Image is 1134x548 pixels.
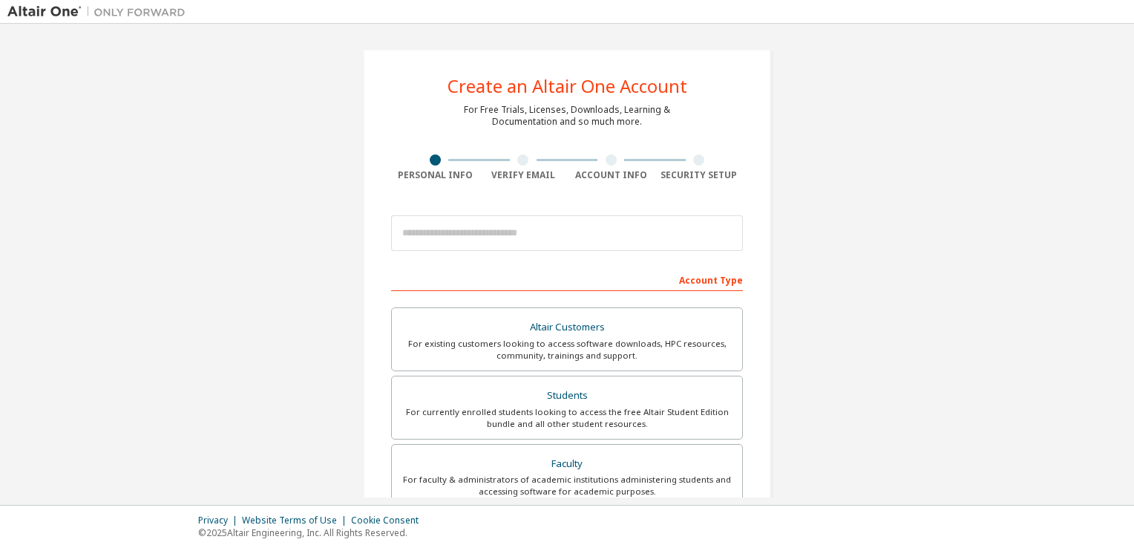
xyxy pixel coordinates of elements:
div: For faculty & administrators of academic institutions administering students and accessing softwa... [401,474,733,498]
img: Altair One [7,4,193,19]
div: Security Setup [655,169,744,181]
div: Account Info [567,169,655,181]
div: Cookie Consent [351,515,427,526]
div: Website Terms of Use [242,515,351,526]
div: For currently enrolled students looking to access the free Altair Student Edition bundle and all ... [401,406,733,430]
div: Faculty [401,454,733,474]
div: Students [401,385,733,406]
div: Altair Customers [401,317,733,338]
p: © 2025 Altair Engineering, Inc. All Rights Reserved. [198,526,427,539]
div: Personal Info [391,169,479,181]
div: For Free Trials, Licenses, Downloads, Learning & Documentation and so much more. [464,104,670,128]
div: Privacy [198,515,242,526]
div: For existing customers looking to access software downloads, HPC resources, community, trainings ... [401,338,733,362]
div: Create an Altair One Account [448,77,687,95]
div: Verify Email [479,169,568,181]
div: Account Type [391,267,743,291]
